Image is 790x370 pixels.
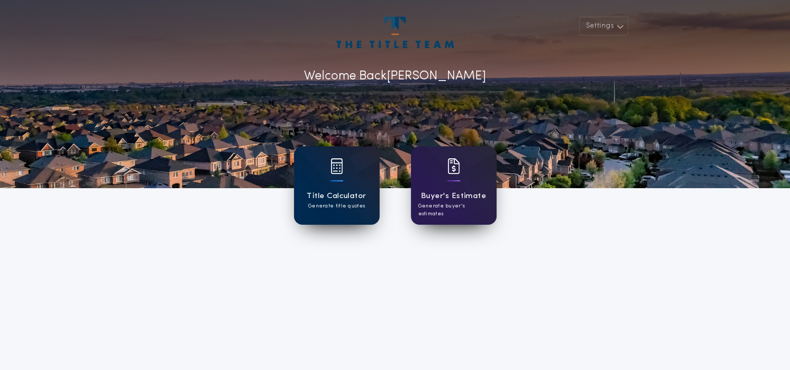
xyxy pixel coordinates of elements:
p: Generate buyer's estimates [418,202,489,218]
h1: Title Calculator [306,190,366,202]
img: account-logo [336,17,453,48]
img: card icon [331,158,343,174]
img: card icon [447,158,460,174]
a: card iconTitle CalculatorGenerate title quotes [294,146,380,225]
h1: Buyer's Estimate [421,190,486,202]
p: Welcome Back [PERSON_NAME] [304,67,486,86]
a: card iconBuyer's EstimateGenerate buyer's estimates [411,146,497,225]
button: Settings [579,17,628,36]
p: Generate title quotes [308,202,365,210]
